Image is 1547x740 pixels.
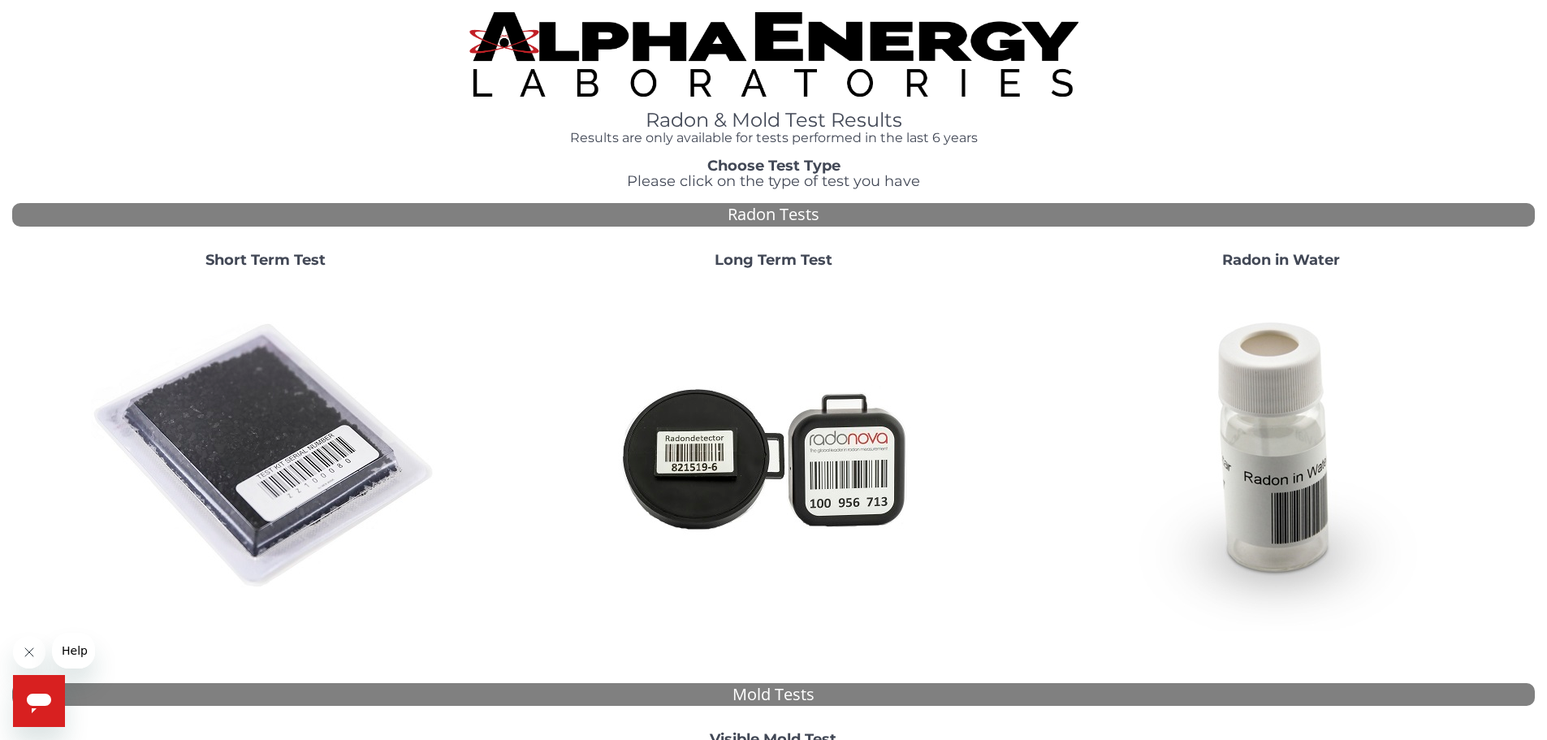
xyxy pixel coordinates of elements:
img: RadoninWater.jpg [1106,282,1455,631]
img: ShortTerm.jpg [91,282,440,631]
img: TightCrop.jpg [469,12,1078,97]
strong: Short Term Test [205,251,326,269]
strong: Choose Test Type [707,157,840,175]
strong: Radon in Water [1222,251,1340,269]
div: Mold Tests [12,683,1535,707]
h1: Radon & Mold Test Results [469,110,1078,131]
div: Radon Tests [12,203,1535,227]
h4: Results are only available for tests performed in the last 6 years [469,131,1078,145]
strong: Long Term Test [715,251,832,269]
iframe: Message from company [52,633,95,669]
iframe: Button to launch messaging window [13,675,65,727]
span: Please click on the type of test you have [627,172,920,190]
iframe: Close message [13,636,45,669]
img: Radtrak2vsRadtrak3.jpg [598,282,948,631]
